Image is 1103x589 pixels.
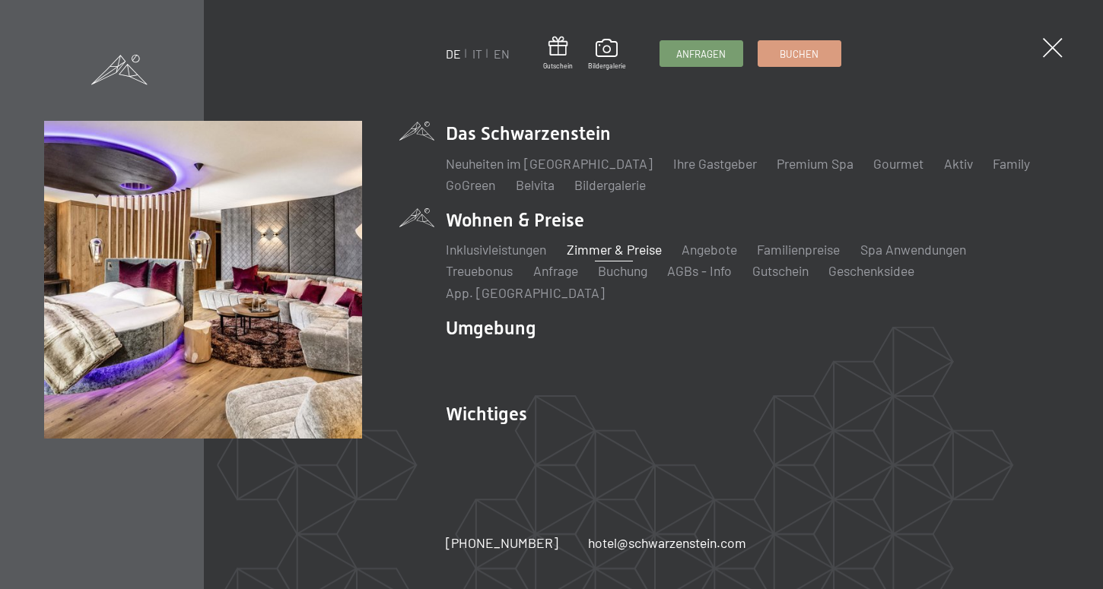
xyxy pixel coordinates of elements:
[446,534,558,553] a: [PHONE_NUMBER]
[873,155,923,172] a: Gourmet
[446,534,558,551] span: [PHONE_NUMBER]
[993,155,1030,172] a: Family
[446,46,461,61] a: DE
[598,262,647,279] a: Buchung
[588,62,626,71] span: Bildergalerie
[446,155,653,172] a: Neuheiten im [GEOGRAPHIC_DATA]
[828,262,914,279] a: Geschenksidee
[567,241,662,258] a: Zimmer & Preise
[667,262,732,279] a: AGBs - Info
[533,262,578,279] a: Anfrage
[446,262,513,279] a: Treuebonus
[860,241,966,258] a: Spa Anwendungen
[588,39,626,71] a: Bildergalerie
[446,284,605,301] a: App. [GEOGRAPHIC_DATA]
[758,41,841,66] a: Buchen
[673,155,757,172] a: Ihre Gastgeber
[757,241,840,258] a: Familienpreise
[777,155,853,172] a: Premium Spa
[494,46,510,61] a: EN
[446,241,546,258] a: Inklusivleistungen
[780,47,819,61] span: Buchen
[543,36,573,71] a: Gutschein
[660,41,742,66] a: Anfragen
[944,155,973,172] a: Aktiv
[472,46,482,61] a: IT
[588,534,746,553] a: hotel@schwarzenstein.com
[574,176,646,193] a: Bildergalerie
[446,176,495,193] a: GoGreen
[682,241,737,258] a: Angebote
[516,176,555,193] a: Belvita
[752,262,809,279] a: Gutschein
[676,47,726,61] span: Anfragen
[543,62,573,71] span: Gutschein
